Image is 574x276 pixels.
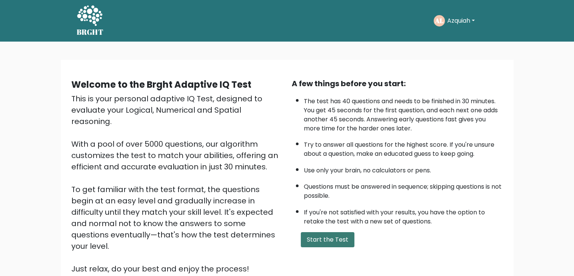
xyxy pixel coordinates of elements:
[292,78,503,89] div: A few things before you start:
[301,232,354,247] button: Start the Test
[304,136,503,158] li: Try to answer all questions for the highest score. If you're unsure about a question, make an edu...
[77,28,104,37] h5: BRGHT
[77,3,104,39] a: BRGHT
[304,178,503,200] li: Questions must be answered in sequence; skipping questions is not possible.
[304,204,503,226] li: If you're not satisfied with your results, you have the option to retake the test with a new set ...
[71,93,283,274] div: This is your personal adaptive IQ Test, designed to evaluate your Logical, Numerical and Spatial ...
[304,162,503,175] li: Use only your brain, no calculators or pens.
[71,78,251,91] b: Welcome to the Brght Adaptive IQ Test
[304,93,503,133] li: The test has 40 questions and needs to be finished in 30 minutes. You get 45 seconds for the firs...
[445,16,477,26] button: Azquiah
[435,16,443,25] text: AL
